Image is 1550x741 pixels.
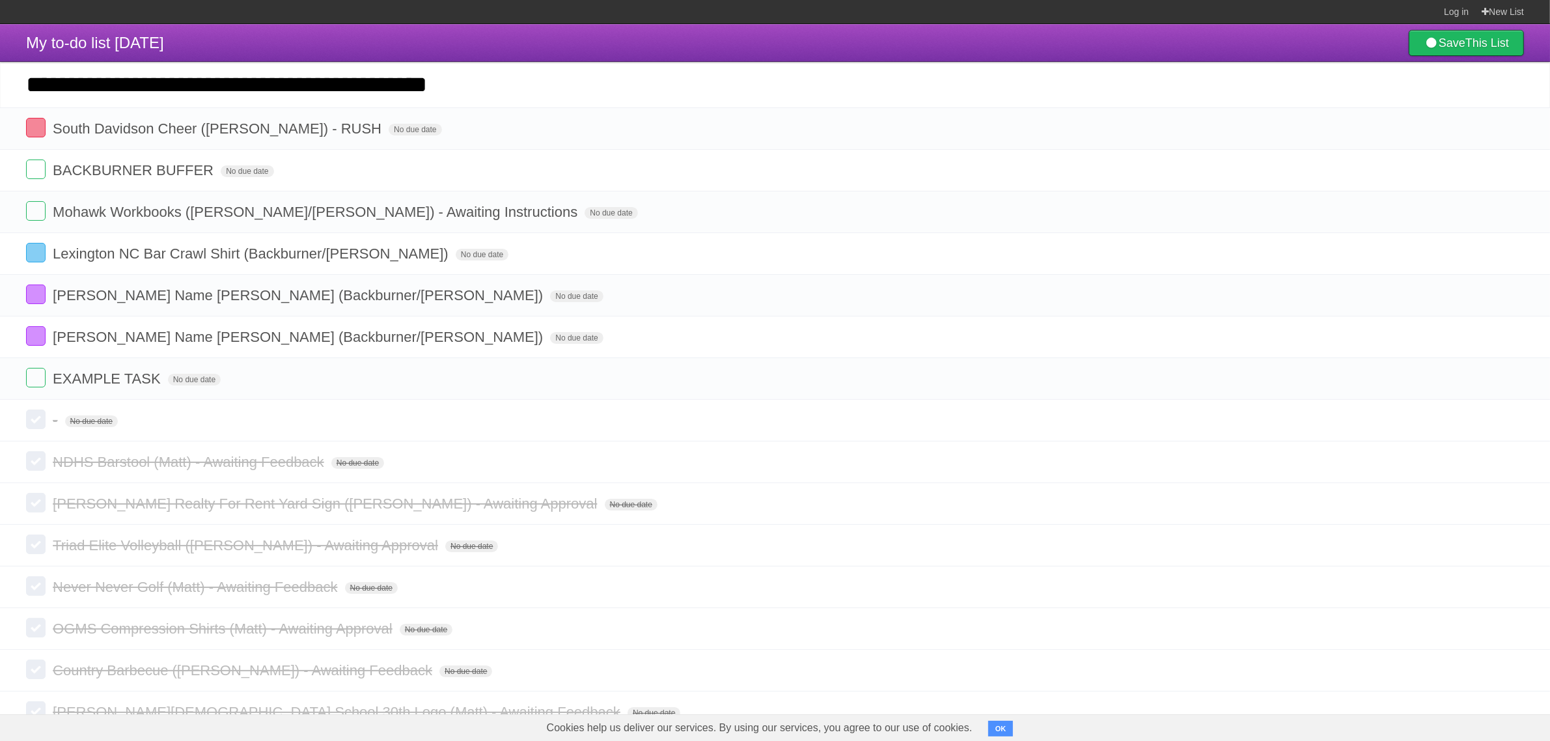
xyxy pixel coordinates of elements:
[53,120,385,137] span: South Davidson Cheer ([PERSON_NAME]) - RUSH
[53,579,340,595] span: Never Never Golf (Matt) - Awaiting Feedback
[439,665,492,677] span: No due date
[53,621,396,637] span: OGMS Compression Shirts (Matt) - Awaiting Approval
[26,451,46,471] label: Done
[53,412,61,428] span: -
[26,285,46,304] label: Done
[331,457,384,469] span: No due date
[345,582,398,594] span: No due date
[988,721,1014,736] button: OK
[585,207,637,219] span: No due date
[53,329,546,345] span: [PERSON_NAME] Name [PERSON_NAME] (Backburner/[PERSON_NAME])
[1409,30,1524,56] a: SaveThis List
[221,165,273,177] span: No due date
[53,370,163,387] span: EXAMPLE TASK
[605,499,657,510] span: No due date
[534,715,986,741] span: Cookies help us deliver our services. By using our services, you agree to our use of cookies.
[26,493,46,512] label: Done
[26,34,164,51] span: My to-do list [DATE]
[26,660,46,679] label: Done
[400,624,452,636] span: No due date
[26,243,46,262] label: Done
[628,707,680,719] span: No due date
[1465,36,1509,49] b: This List
[26,118,46,137] label: Done
[26,618,46,637] label: Done
[53,496,600,512] span: [PERSON_NAME] Realty For Rent Yard Sign ([PERSON_NAME]) - Awaiting Approval
[53,662,436,678] span: Country Barbecue ([PERSON_NAME]) - Awaiting Feedback
[53,162,217,178] span: BACKBURNER BUFFER
[53,245,452,262] span: Lexington NC Bar Crawl Shirt (Backburner/[PERSON_NAME])
[65,415,118,427] span: No due date
[26,326,46,346] label: Done
[53,287,546,303] span: [PERSON_NAME] Name [PERSON_NAME] (Backburner/[PERSON_NAME])
[26,701,46,721] label: Done
[53,204,581,220] span: Mohawk Workbooks ([PERSON_NAME]/[PERSON_NAME]) - Awaiting Instructions
[26,201,46,221] label: Done
[53,704,624,720] span: [PERSON_NAME][DEMOGRAPHIC_DATA] School 30th Logo (Matt) - Awaiting Feedback
[445,540,498,552] span: No due date
[389,124,441,135] span: No due date
[26,576,46,596] label: Done
[456,249,508,260] span: No due date
[53,454,327,470] span: NDHS Barstool (Matt) - Awaiting Feedback
[26,368,46,387] label: Done
[26,160,46,179] label: Done
[168,374,221,385] span: No due date
[550,290,603,302] span: No due date
[53,537,441,553] span: Triad Elite Volleyball ([PERSON_NAME]) - Awaiting Approval
[26,535,46,554] label: Done
[26,410,46,429] label: Done
[550,332,603,344] span: No due date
